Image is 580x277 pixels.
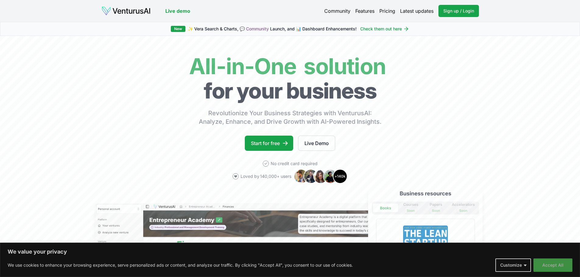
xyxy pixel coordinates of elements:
[165,7,190,15] a: Live demo
[313,169,328,184] img: Avatar 3
[400,7,434,15] a: Latest updates
[101,6,151,16] img: logo
[304,169,318,184] img: Avatar 2
[324,7,350,15] a: Community
[246,26,269,31] a: Community
[533,258,572,272] button: Accept All
[323,169,338,184] img: Avatar 4
[360,26,409,32] a: Check them out here
[443,8,474,14] span: Sign up / Login
[438,5,479,17] a: Sign up / Login
[379,7,395,15] a: Pricing
[8,248,572,255] p: We value your privacy
[245,136,293,151] a: Start for free
[171,26,185,32] div: New
[188,26,357,32] span: ✨ Vera Search & Charts, 💬 Launch, and 📊 Dashboard Enhancements!
[495,258,531,272] button: Customize
[355,7,374,15] a: Features
[8,261,353,269] p: We use cookies to enhance your browsing experience, serve personalized ads or content, and analyz...
[298,136,335,151] a: Live Demo
[294,169,308,184] img: Avatar 1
